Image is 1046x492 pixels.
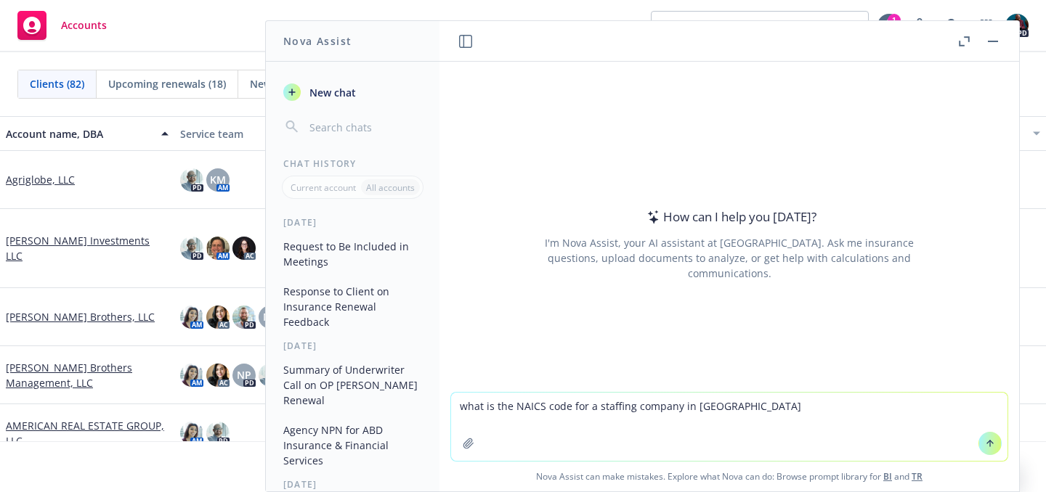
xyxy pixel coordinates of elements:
button: Request to Be Included in Meetings [277,234,428,274]
span: KM [210,172,226,187]
button: Agency NPN for ABD Insurance & Financial Services [277,418,428,472]
img: photo [1005,14,1029,37]
a: TR [912,470,923,483]
div: [DATE] [266,340,439,352]
button: Response to Client on Insurance Renewal Feedback [277,279,428,334]
div: Chat History [266,157,439,170]
a: Switch app [972,11,1001,40]
input: Search chats [307,117,422,137]
span: Accounts [61,20,107,31]
a: [PERSON_NAME] Brothers Management, LLC [6,360,169,390]
img: photo [180,237,203,260]
div: I'm Nova Assist, your AI assistant at [GEOGRAPHIC_DATA]. Ask me insurance questions, upload docum... [525,235,933,281]
img: photo [180,306,203,329]
img: photo [206,306,230,329]
a: AMERICAN REAL ESTATE GROUP, LLC [6,418,169,448]
img: photo [206,422,230,445]
div: Service team [180,126,343,142]
span: Upcoming renewals (18) [108,76,226,91]
span: View accounts as producer... [663,18,803,33]
h1: Nova Assist [283,33,352,49]
img: photo [206,237,230,260]
img: photo [180,422,203,445]
span: NP [237,367,251,382]
img: photo [180,168,203,192]
a: Agriglobe, LLC [6,172,75,187]
div: How can I help you [DATE]? [643,208,816,226]
a: Report a Bug [905,11,934,40]
img: photo [180,364,203,387]
div: 1 [888,14,901,27]
p: All accounts [366,181,415,194]
div: [DATE] [266,216,439,229]
div: Account name, DBA [6,126,153,142]
button: New chat [277,79,428,105]
img: photo [232,237,256,260]
img: photo [259,364,282,387]
a: Accounts [12,5,113,46]
div: [DATE] [266,478,439,491]
button: Service team [174,116,349,151]
button: Summary of Underwriter Call on OP [PERSON_NAME] Renewal [277,358,428,412]
textarea: what is the NAICS code for a staffing company in [GEOGRAPHIC_DATA] [451,393,1008,461]
a: [PERSON_NAME] Brothers, LLC [6,309,155,324]
img: photo [206,364,230,387]
span: Nova Assist can make mistakes. Explore what Nova can do: Browse prompt library for and [445,462,1013,491]
p: Current account [291,181,356,194]
a: Search [938,11,968,40]
a: [PERSON_NAME] Investments LLC [6,233,169,263]
a: BI [883,470,892,483]
span: New chat [307,85,356,100]
span: Clients (82) [30,76,84,91]
img: photo [232,306,256,329]
span: NP [263,309,277,324]
button: View accounts as producer... [651,11,869,40]
span: New businesses (1) [250,76,344,91]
